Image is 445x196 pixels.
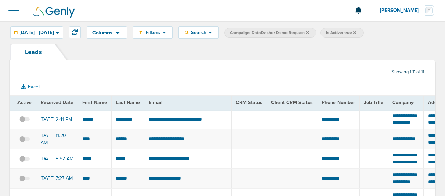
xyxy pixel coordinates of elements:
[82,100,107,106] span: First Name
[10,44,56,60] a: Leads
[380,8,424,13] span: [PERSON_NAME]
[36,110,78,129] td: [DATE] 2:41 PM
[41,100,73,106] span: Received Date
[388,95,424,110] th: Company
[116,100,140,106] span: Last Name
[36,169,78,188] td: [DATE] 7:27 AM
[17,100,32,106] span: Active
[189,29,209,35] span: Search
[391,69,424,75] span: Showing 1-11 of 11
[360,95,388,110] th: Job Title
[143,29,163,35] span: Filters
[36,129,78,149] td: [DATE] 11:20 AM
[16,82,45,91] button: Excel
[20,30,54,35] span: [DATE] - [DATE]
[92,31,112,35] span: Columns
[267,95,317,110] th: Client CRM Status
[33,7,75,18] img: Genly
[36,149,78,169] td: [DATE] 8:52 AM
[149,100,163,106] span: E-mail
[322,100,355,106] span: Phone Number
[230,30,309,36] span: Campaign: DataDasher Demo Request
[236,100,262,106] span: CRM Status
[326,30,356,36] span: Is Active: true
